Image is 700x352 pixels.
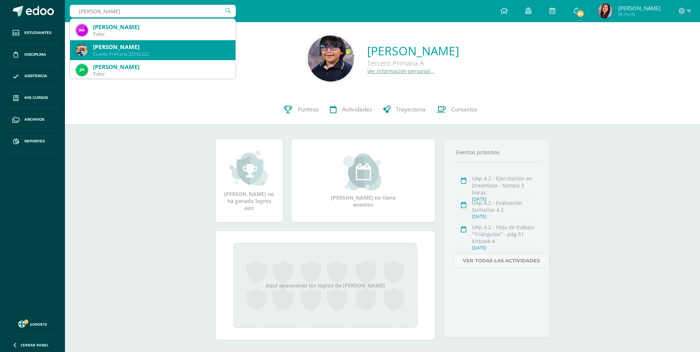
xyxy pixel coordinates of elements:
span: Reportes [24,138,45,144]
a: Actividades [324,95,377,124]
img: achievement_small.png [229,150,269,187]
img: bf19f606da371897422f5972dd3f26c9.png [76,44,88,56]
div: [PERSON_NAME] [93,63,230,71]
a: Contactos [431,95,483,124]
span: Actividades [342,106,372,113]
span: Trayectoria [396,106,425,113]
div: Tutor [93,71,230,77]
div: [PERSON_NAME] [93,23,230,31]
div: UAp 4.2 - Ejercitación en Dreambox - tiempo 3 horas [472,175,538,196]
div: [PERSON_NAME] [93,43,230,51]
span: 35 [576,10,585,18]
a: Reportes [6,131,59,152]
a: Punteos [278,95,324,124]
a: Mis cursos [6,87,59,109]
img: 9c578d481128943e46e84de77c077ab8.png [76,64,88,76]
a: Asistencia [6,66,59,87]
a: Trayectoria [377,95,431,124]
span: Archivos [24,117,44,122]
span: Punteos [298,106,319,113]
input: Busca un usuario... [70,5,236,17]
div: [PERSON_NAME] no tiene eventos [327,153,400,208]
div: UAp 4.2 - Hoja de trabajo "Triángulos" - pág 51 Knbook 4 [472,224,538,245]
div: Eventos próximos [453,149,540,156]
span: Mis cursos [24,95,48,101]
span: Contactos [451,106,477,113]
div: Tercero Primaria A [367,59,459,68]
div: UAp 4.2 - Evaluación Sumativa 4.2 [472,199,538,213]
div: Cuarto Primaria 20192222 [93,51,230,57]
a: Ver información personal... [367,68,434,75]
span: Asistencia [24,73,47,79]
span: Disciplina [24,52,46,58]
a: Ver todas las actividades [453,253,549,268]
div: [PERSON_NAME] no ha ganado logros aún [223,150,275,211]
img: ca8842064b68bd33811c61ad78c8ae63.png [76,24,88,36]
div: [DATE] [472,213,538,220]
a: Archivos [6,109,59,131]
img: 973116c3cfe8714e39039c433039b2a3.png [598,4,613,18]
img: event_small.png [343,153,383,190]
span: [PERSON_NAME] [618,4,661,12]
span: Soporte [30,322,47,327]
a: Disciplina [6,44,59,66]
span: Estudiantes [24,30,51,36]
div: [DATE] [472,245,538,251]
a: [PERSON_NAME] [367,43,459,59]
span: Cerrar panel [21,342,49,348]
span: Mi Perfil [618,11,661,17]
img: 51830432979e7bc88210940bf195c1e4.png [308,35,354,82]
div: Aquí aparecerán los logros de [PERSON_NAME] [233,243,417,328]
a: Soporte [9,319,56,329]
a: Estudiantes [6,22,59,44]
div: Tutor [93,31,230,37]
